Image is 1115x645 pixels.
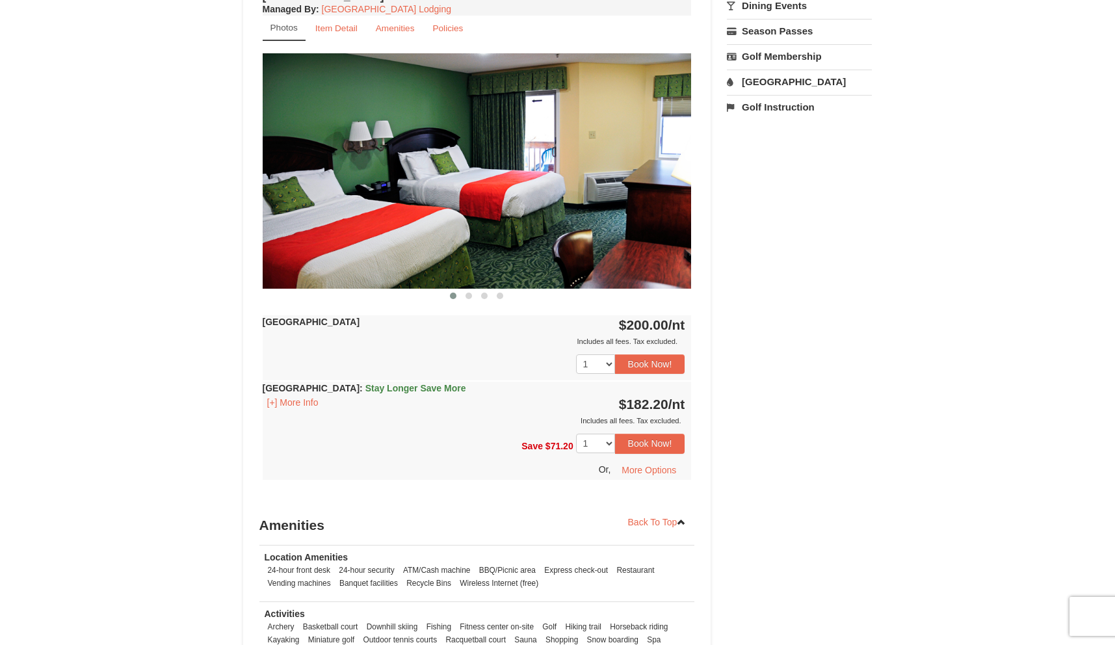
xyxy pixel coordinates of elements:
[335,564,397,577] li: 24-hour security
[423,620,454,633] li: Fishing
[259,512,695,538] h3: Amenities
[307,16,366,41] a: Item Detail
[263,395,323,410] button: [+] More Info
[668,317,685,332] span: /nt
[265,577,334,590] li: Vending machines
[336,577,401,590] li: Banquet facilities
[599,464,611,474] span: Or,
[615,354,685,374] button: Book Now!
[607,620,671,633] li: Horseback riding
[456,620,537,633] li: Fitness center on-site
[367,16,423,41] a: Amenities
[727,44,872,68] a: Golf Membership
[424,16,471,41] a: Policies
[619,397,668,412] span: $182.20
[263,4,319,14] strong: :
[376,23,415,33] small: Amenities
[545,441,573,451] span: $71.20
[263,16,306,41] a: Photos
[668,397,685,412] span: /nt
[727,95,872,119] a: Golf Instruction
[476,564,539,577] li: BBQ/Picnic area
[432,23,463,33] small: Policies
[263,383,466,393] strong: [GEOGRAPHIC_DATA]
[562,620,605,633] li: Hiking trail
[400,564,474,577] li: ATM/Cash machine
[322,4,451,14] a: [GEOGRAPHIC_DATA] Lodging
[265,620,298,633] li: Archery
[727,70,872,94] a: [GEOGRAPHIC_DATA]
[620,512,695,532] a: Back To Top
[265,609,305,619] strong: Activities
[270,23,298,33] small: Photos
[619,317,685,332] strong: $200.00
[539,620,560,633] li: Golf
[727,19,872,43] a: Season Passes
[403,577,454,590] li: Recycle Bins
[615,434,685,453] button: Book Now!
[263,53,692,288] img: 18876286-41-233aa5f3.jpg
[521,441,543,451] span: Save
[263,4,316,14] span: Managed By
[263,335,685,348] div: Includes all fees. Tax excluded.
[263,414,685,427] div: Includes all fees. Tax excluded.
[456,577,542,590] li: Wireless Internet (free)
[265,564,334,577] li: 24-hour front desk
[315,23,358,33] small: Item Detail
[263,317,360,327] strong: [GEOGRAPHIC_DATA]
[363,620,421,633] li: Downhill skiing
[613,564,657,577] li: Restaurant
[541,564,611,577] li: Express check-out
[360,383,363,393] span: :
[265,552,348,562] strong: Location Amenities
[613,460,685,480] button: More Options
[300,620,361,633] li: Basketball court
[365,383,466,393] span: Stay Longer Save More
